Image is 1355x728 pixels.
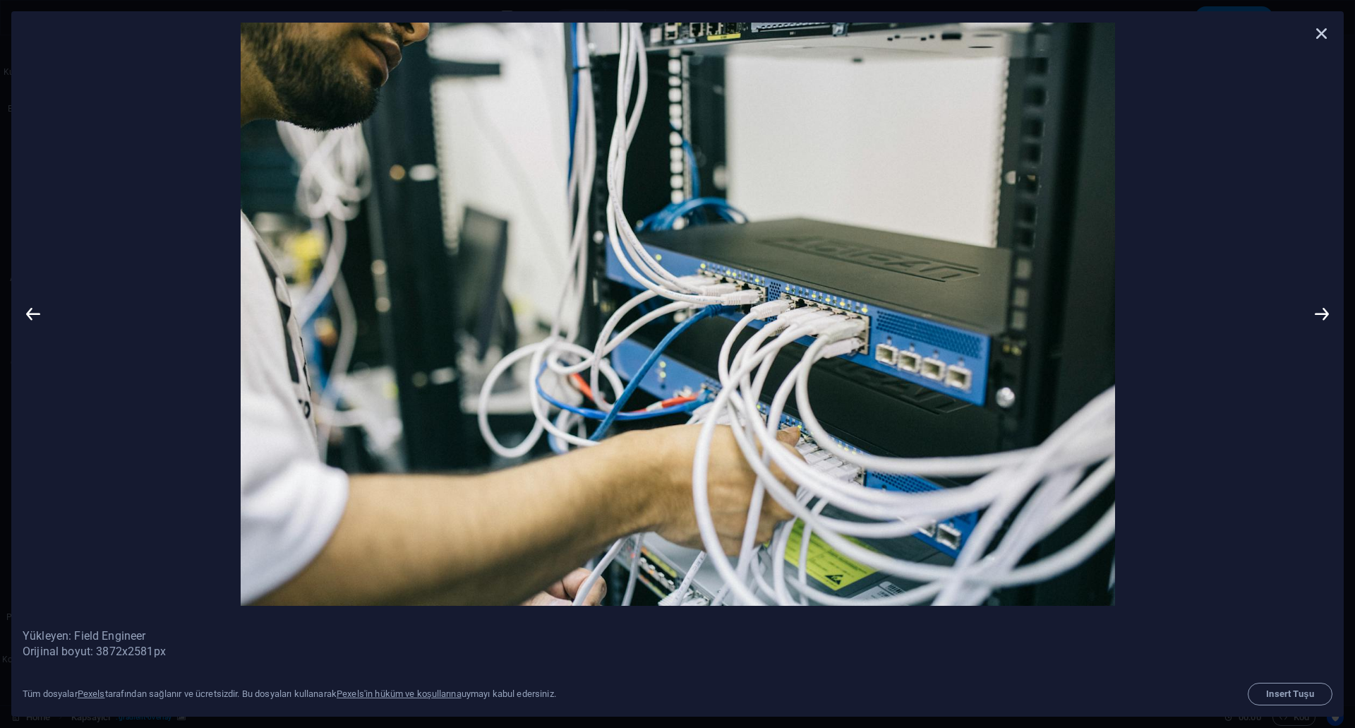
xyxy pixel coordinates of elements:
[23,688,556,700] div: Tüm dosyalar tarafından sağlanır ve ücretsizdir. Bu dosyaları kullanarak uymayı kabul edersiniz.
[1248,683,1332,705] button: Insert Tuşu
[78,688,105,699] a: Pexels
[1254,690,1326,698] span: Insert Tuşu
[23,628,1332,644] a: Yükleyen: Field Engineer
[44,23,1311,606] img: Elektronik Mühendisi Kabloları Sunucuya Sabitleme
[337,688,462,699] a: Pexels'in hüküm ve koşullarına
[23,644,1332,660] p: Orijinal boyut: 3872x2581 px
